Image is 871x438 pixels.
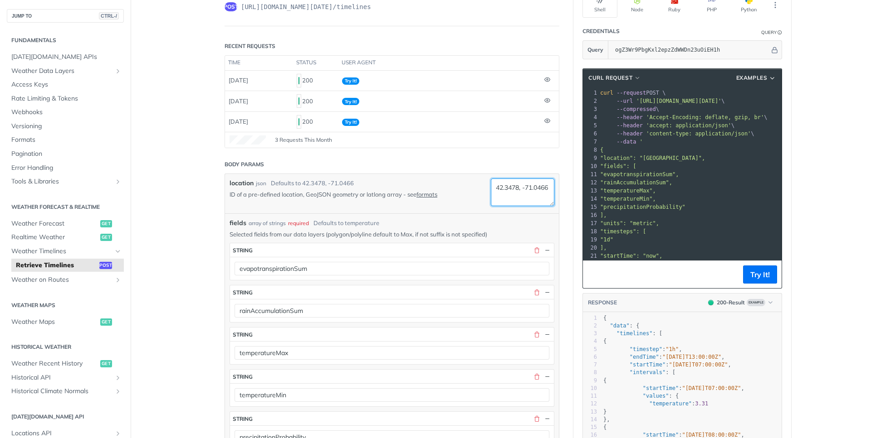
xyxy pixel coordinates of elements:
[583,322,597,330] div: 2
[600,147,603,153] span: {
[583,385,597,392] div: 10
[11,135,122,144] span: Formats
[11,247,112,256] span: Weather Timelines
[11,108,122,117] span: Webhooks
[603,400,708,407] span: :
[583,97,598,105] div: 2
[100,360,112,367] span: get
[114,276,122,284] button: Show subpages for Weather on Routes
[583,219,598,227] div: 17
[583,130,598,138] div: 6
[99,12,119,19] span: CTRL-/
[646,130,751,137] span: 'content-type: application/json'
[665,346,679,352] span: "1h"
[600,155,705,161] span: "location": "[GEOGRAPHIC_DATA]",
[7,273,124,287] a: Weather on RoutesShow subpages for Weather on Routes
[583,178,598,187] div: 12
[583,162,598,170] div: 10
[114,388,122,395] button: Show subpages for Historical Climate Normals
[630,354,659,360] span: "endTime"
[7,343,124,351] h2: Historical Weather
[603,315,607,321] span: {
[256,179,266,188] div: json
[600,228,646,235] span: "timesteps": [
[600,196,656,202] span: "temperatureMin",
[288,219,309,227] div: required
[646,114,764,120] span: 'Accept-Encoding: deflate, gzip, br'
[583,89,598,97] div: 1
[7,36,124,44] h2: Fundamentals
[233,247,253,254] div: string
[416,191,437,198] a: formats
[7,64,124,78] a: Weather Data LayersShow subpages for Weather Data Layers
[771,1,779,9] svg: More ellipsis
[342,119,359,126] span: Try It!
[585,73,644,82] button: cURL Request
[583,121,598,130] div: 5
[229,97,248,105] span: [DATE]
[603,385,744,391] span: : ,
[7,203,124,211] h2: Weather Forecast & realtime
[582,27,620,35] div: Credentials
[229,118,248,125] span: [DATE]
[649,400,692,407] span: "temperature"
[600,98,725,104] span: \
[298,118,299,125] span: 200
[743,265,777,284] button: Try It!
[230,218,246,228] span: fields
[298,77,299,84] span: 200
[603,432,744,438] span: : ,
[533,414,541,423] button: Delete
[583,400,597,408] div: 12
[603,424,607,430] span: {
[583,369,597,376] div: 8
[543,246,551,254] button: Hide
[600,122,734,129] span: \
[583,227,598,236] div: 18
[533,246,541,254] button: Delete
[761,29,782,36] div: QueryInformation
[588,74,632,82] span: cURL Request
[230,230,554,238] p: Selected fields from our data layers (polygon/polyline default to Max, if not suffix is not speci...
[643,385,679,391] span: "startTime"
[662,354,721,360] span: "[DATE]T13:00:00Z"
[230,190,477,198] p: ID of a pre-defined location, GeoJSON geometry or latlong array - see
[293,56,338,70] th: status
[7,50,124,64] a: [DATE][DOMAIN_NAME] APIs
[533,330,541,338] button: Delete
[241,2,371,11] span: https://api.tomorrow.io/v4/timelines
[225,42,275,50] div: Recent Requests
[230,178,254,188] label: location
[617,130,643,137] span: --header
[533,372,541,380] button: Delete
[583,203,598,211] div: 15
[11,164,122,173] span: Error Handling
[583,41,608,59] button: Query
[11,53,122,62] span: [DATE][DOMAIN_NAME] APIs
[7,385,124,398] a: Historical Climate NormalsShow subpages for Historical Climate Normals
[630,361,665,368] span: "startTime"
[583,154,598,162] div: 9
[7,231,124,244] a: Realtime Weatherget
[603,322,640,329] span: : {
[11,149,122,159] span: Pagination
[583,236,598,244] div: 19
[249,219,286,227] div: array of strings
[100,234,112,241] span: get
[114,178,122,185] button: Show subpages for Tools & Libraries
[100,318,112,326] span: get
[583,424,597,431] div: 15
[583,146,598,154] div: 8
[733,73,779,82] button: Examples
[338,56,541,70] th: user agent
[7,217,124,231] a: Weather Forecastget
[587,46,603,54] span: Query
[7,413,124,421] h2: [DATE][DOMAIN_NAME] API
[603,409,607,415] span: }
[640,139,643,145] span: '
[297,73,335,88] div: 200
[583,138,598,146] div: 7
[636,98,721,104] span: '[URL][DOMAIN_NAME][DATE]'
[583,353,597,361] div: 6
[11,275,112,284] span: Weather on Routes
